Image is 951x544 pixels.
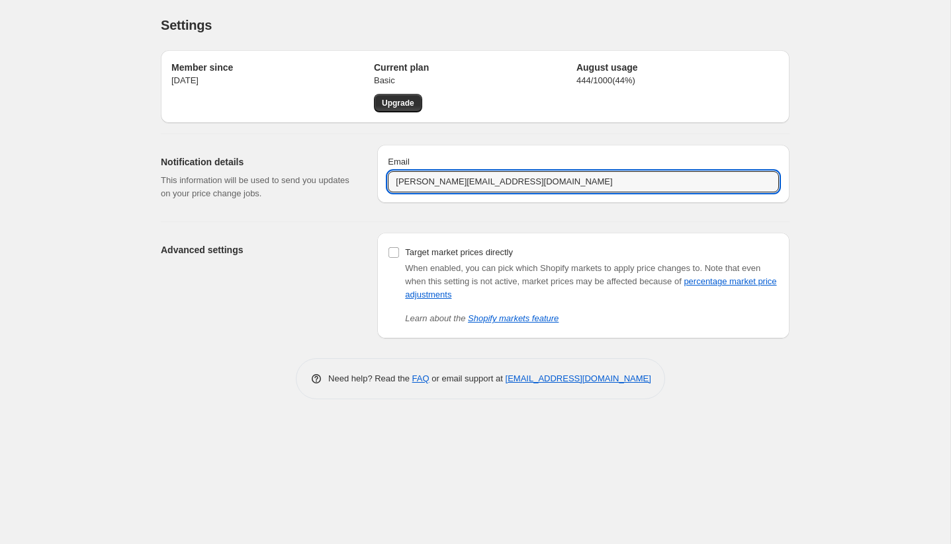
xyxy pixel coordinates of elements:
[405,247,513,257] span: Target market prices directly
[171,74,374,87] p: [DATE]
[412,373,430,383] a: FAQ
[161,243,356,256] h2: Advanced settings
[382,98,414,108] span: Upgrade
[374,74,576,87] p: Basic
[405,313,559,323] i: Learn about the
[161,174,356,200] p: This information will be used to send you updates on your price change jobs.
[374,61,576,74] h2: Current plan
[388,157,410,167] span: Email
[576,74,779,87] p: 444 / 1000 ( 44 %)
[405,263,776,299] span: Note that even when this setting is not active, market prices may be affected because of
[506,373,651,383] a: [EMAIL_ADDRESS][DOMAIN_NAME]
[430,373,506,383] span: or email support at
[576,61,779,74] h2: August usage
[405,263,702,273] span: When enabled, you can pick which Shopify markets to apply price changes to.
[374,94,422,112] a: Upgrade
[468,313,559,323] a: Shopify markets feature
[328,373,412,383] span: Need help? Read the
[161,18,212,32] span: Settings
[161,155,356,169] h2: Notification details
[171,61,374,74] h2: Member since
